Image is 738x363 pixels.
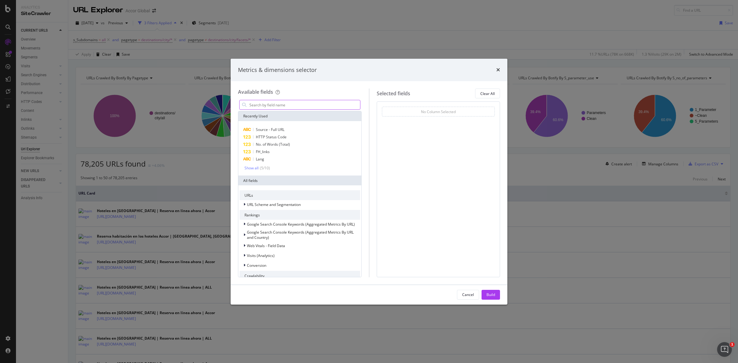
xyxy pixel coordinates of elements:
div: Clear All [480,91,495,96]
div: Rankings [240,210,360,220]
div: modal [231,59,507,305]
span: URL Scheme and Segmentation [247,202,301,207]
div: Show all [244,166,259,170]
div: times [496,66,500,74]
span: Visits (Analytics) [247,253,275,258]
div: No Column Selected [421,109,456,114]
iframe: Intercom live chat [717,342,732,357]
span: Source - Full URL [256,127,284,132]
span: Conversion [247,263,266,268]
div: Recently Used [238,111,361,121]
span: HTTP Status Code [256,134,287,140]
div: Cancel [462,292,474,297]
button: Clear All [475,89,500,98]
span: 1 [730,342,735,347]
span: No. of Words (Total) [256,142,290,147]
span: Lang [256,156,264,162]
span: Web Vitals - Field Data [247,243,285,248]
span: Google Search Console Keywords (Aggregated Metrics By URL and Country) [247,230,354,240]
button: Build [482,290,500,300]
span: FH_links [256,149,270,154]
input: Search by field name [249,100,360,109]
div: URLs [240,190,360,200]
div: Crawlability [240,271,360,281]
div: Build [486,292,495,297]
div: Metrics & dimensions selector [238,66,317,74]
div: Selected fields [377,90,410,97]
div: All fields [238,176,361,185]
button: Cancel [457,290,479,300]
div: Available fields [238,89,273,95]
span: Google Search Console Keywords (Aggregated Metrics By URL) [247,222,355,227]
div: ( 5 / 10 ) [259,165,270,171]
